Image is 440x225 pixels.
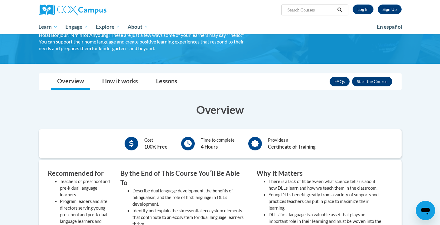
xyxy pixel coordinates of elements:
div: Time to complete [201,137,235,150]
input: Search Courses [287,6,335,14]
li: There is a lack of fit between what science tells us about how DLLs learn and how we teach them i... [269,178,383,191]
a: Engage [61,20,92,34]
a: How it works [96,74,144,90]
b: Certificate of Training [268,144,315,149]
h3: Overview [39,102,402,117]
h3: Recommended for [48,169,111,178]
div: Hola! Bonjour! N?n h?o! Anyoung! These are just a few ways some of your learners may say ""hello.... [39,32,247,52]
span: Engage [65,23,88,31]
span: Explore [96,23,120,31]
img: Cox Campus [39,5,106,15]
a: FAQs [330,77,350,86]
span: En español [377,24,402,30]
div: Provides a [268,137,315,150]
a: Overview [51,74,90,90]
iframe: Button to launch messaging window [416,201,435,220]
a: Register [378,5,402,14]
span: Learn [38,23,57,31]
h3: Why It Matters [256,169,383,178]
a: En español [373,21,406,33]
div: Main menu [30,20,411,34]
b: 4 Hours [201,144,218,149]
a: About [124,20,152,34]
h3: By the End of This Course Youʹll Be Able To [120,169,247,188]
a: Explore [92,20,124,34]
a: Lessons [150,74,183,90]
button: Enroll [352,77,392,86]
span: About [128,23,148,31]
button: Search [335,6,344,14]
a: Learn [35,20,62,34]
a: Cox Campus [39,5,154,15]
b: 100% Free [144,144,168,149]
a: Log In [353,5,373,14]
div: Cost [144,137,168,150]
li: Young DLLs benefit greatly from a variety of supports and practices teachers can put in place to ... [269,191,383,211]
li: Teachers of preschool and pre-k dual language learners. [60,178,111,198]
li: Describe dual language development, the benefits of bilingualism, and the role of first language ... [132,188,247,207]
